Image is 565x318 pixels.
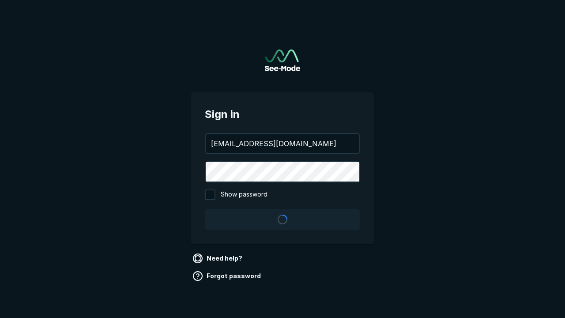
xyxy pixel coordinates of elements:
img: See-Mode Logo [265,49,300,71]
a: Forgot password [191,269,264,283]
input: your@email.com [206,134,359,153]
a: Go to sign in [265,49,300,71]
span: Show password [221,189,267,200]
a: Need help? [191,251,246,265]
span: Sign in [205,106,360,122]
